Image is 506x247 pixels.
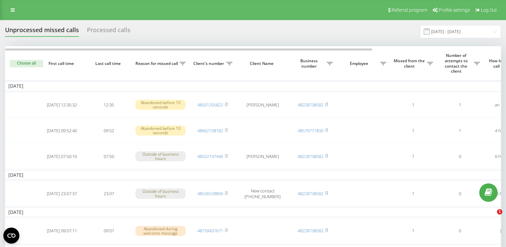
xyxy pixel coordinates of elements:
td: 09:07 [85,219,132,243]
a: 48228738582 [298,153,323,159]
div: Outside of business hours [135,188,186,198]
button: Choose all [10,60,43,67]
span: Reason for missed call [135,61,180,66]
a: 48501205822 [197,102,223,108]
td: 1 [436,118,483,143]
td: 1 [390,118,436,143]
div: Unprocessed missed calls [5,26,79,37]
td: 12:35 [85,93,132,117]
span: Log Out [481,7,497,13]
div: Abandoned during welcome message [135,226,186,236]
a: 48502147446 [197,153,223,159]
a: 48662108182 [197,128,223,134]
span: Last call time [91,61,127,66]
td: [PERSON_NAME] [236,144,289,169]
div: Outside of business hours [135,151,186,161]
td: New contact [PHONE_NUMBER] [236,181,289,206]
a: 48228738582 [298,102,323,108]
td: 0 [436,219,483,243]
div: Abandoned before 10 seconds [135,126,186,136]
span: Referral program [392,7,427,13]
td: 09:52 [85,118,132,143]
td: [DATE] 23:07:37 [38,181,85,206]
button: Open CMP widget [3,228,19,244]
td: 1 [390,181,436,206]
a: 48579771830 [298,128,323,134]
td: [DATE] 07:50:16 [38,144,85,169]
td: 1 [390,93,436,117]
span: Number of attempts to contact the client [440,53,474,74]
td: 1 [390,144,436,169]
a: 48536528806 [197,190,223,196]
span: Client's number [192,61,226,66]
div: Abandoned before 10 seconds [135,100,186,110]
span: First call time [44,61,80,66]
iframe: Intercom live chat [483,209,499,225]
td: 1 [436,93,483,117]
span: Employee [339,61,380,66]
td: 0 [436,181,483,206]
td: 1 [390,219,436,243]
span: Profile settings [439,7,470,13]
td: [DATE] 12:35:32 [38,93,85,117]
td: [PERSON_NAME] [236,93,289,117]
span: Missed from the client [393,58,427,69]
td: 07:50 [85,144,132,169]
a: 48228738582 [298,190,323,196]
td: 23:07 [85,181,132,206]
div: Processed calls [87,26,130,37]
a: 48739437671 [197,228,223,234]
td: [DATE] 09:07:11 [38,219,85,243]
span: Business number [293,58,327,69]
a: 48228738582 [298,228,323,234]
td: 0 [436,144,483,169]
td: [DATE] 09:52:40 [38,118,85,143]
span: Client Name [241,61,284,66]
span: 1 [497,209,502,215]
